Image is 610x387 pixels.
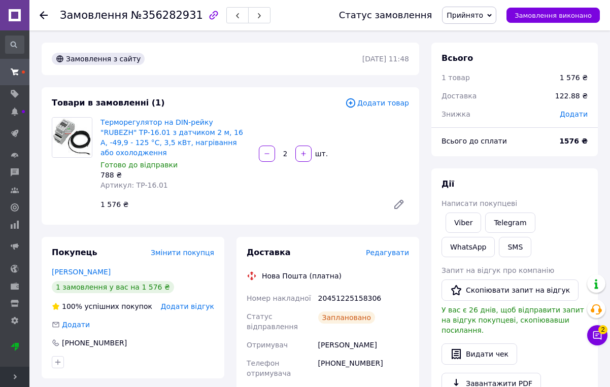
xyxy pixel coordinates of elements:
[345,97,409,109] span: Додати товар
[442,92,477,100] span: Доставка
[52,268,111,276] a: [PERSON_NAME]
[52,53,145,65] div: Замовлення з сайту
[313,149,329,159] div: шт.
[506,8,600,23] button: Замовлення виконано
[316,289,411,307] div: 20451225158306
[316,354,411,382] div: [PHONE_NUMBER]
[318,311,376,324] div: Заплановано
[442,137,507,145] span: Всього до сплати
[247,341,288,349] span: Отримувач
[366,249,409,257] span: Редагувати
[442,343,517,365] button: Видати чек
[515,12,592,19] span: Замовлення виконано
[60,9,128,21] span: Замовлення
[442,53,473,63] span: Всього
[598,325,607,334] span: 2
[247,248,291,257] span: Доставка
[549,85,594,107] div: 122.88 ₴
[442,199,517,207] span: Написати покупцеві
[560,73,588,83] div: 1 576 ₴
[52,301,152,311] div: успішних покупок
[442,110,470,118] span: Знижка
[559,137,588,145] b: 1576 ₴
[499,237,531,257] button: SMS
[316,336,411,354] div: [PERSON_NAME]
[61,338,128,348] div: [PHONE_NUMBER]
[40,10,48,20] div: Повернутися назад
[100,161,178,169] span: Готово до відправки
[100,118,243,157] a: Терморегулятор на DIN-рейку "RUBEZH" ТР-16.01 з датчиком 2 м, 16 А, -49,9 - 125 °C, 3,5 кВт, нагр...
[161,302,214,310] span: Додати відгук
[587,325,607,345] button: Чат з покупцем2
[442,74,470,82] span: 1 товар
[247,294,311,302] span: Номер накладної
[259,271,344,281] div: Нова Пошта (платна)
[442,266,554,274] span: Запит на відгук про компанію
[52,248,97,257] span: Покупець
[62,302,82,310] span: 100%
[62,321,90,329] span: Додати
[151,249,214,257] span: Змінити покупця
[339,10,432,20] div: Статус замовлення
[446,213,481,233] a: Viber
[247,312,298,331] span: Статус відправлення
[389,194,409,215] a: Редагувати
[442,306,584,334] span: У вас є 26 днів, щоб відправити запит на відгук покупцеві, скопіювавши посилання.
[485,213,535,233] a: Telegram
[560,110,588,118] span: Додати
[247,359,291,377] span: Телефон отримувача
[447,11,483,19] span: Прийнято
[131,9,203,21] span: №356282931
[362,55,409,63] time: [DATE] 11:48
[100,170,251,180] div: 788 ₴
[52,118,92,157] img: Терморегулятор на DIN-рейку "RUBEZH" ТР-16.01 з датчиком 2 м, 16 А, -49,9 - 125 °C, 3,5 кВт, нагр...
[52,98,165,108] span: Товари в замовленні (1)
[442,179,454,189] span: Дії
[100,181,168,189] span: Артикул: ТР-16.01
[52,281,174,293] div: 1 замовлення у вас на 1 576 ₴
[442,237,495,257] a: WhatsApp
[96,197,385,212] div: 1 576 ₴
[442,279,579,301] button: Скопіювати запит на відгук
